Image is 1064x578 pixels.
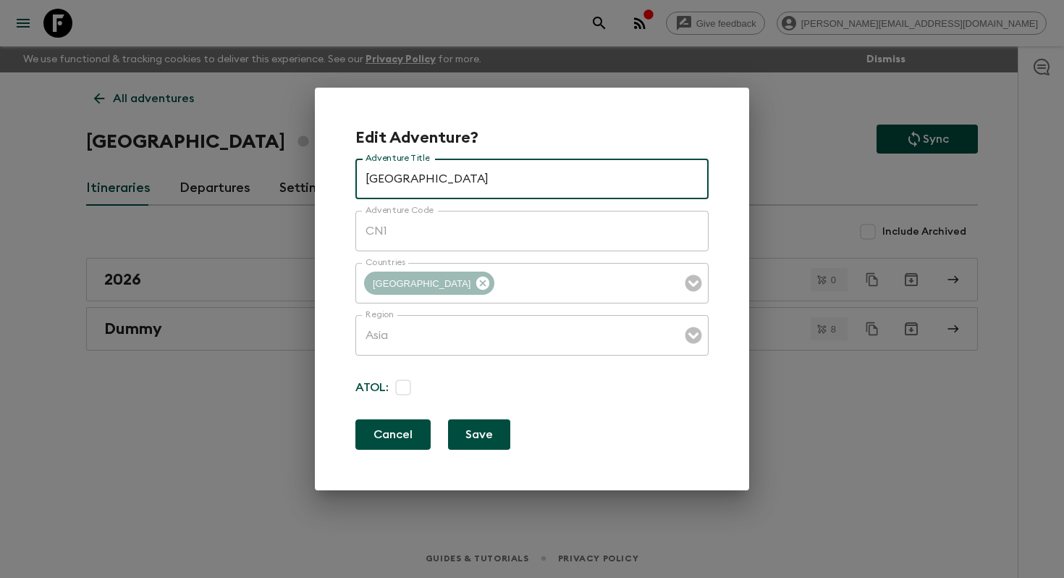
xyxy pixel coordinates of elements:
button: Save [448,419,510,450]
h2: Edit Adventure? [355,128,478,147]
button: Cancel [355,419,431,450]
p: ATOL: [355,367,389,408]
label: Countries [366,256,405,269]
label: Adventure Code [366,204,434,217]
label: Adventure Title [366,152,430,164]
label: Region [366,309,394,321]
